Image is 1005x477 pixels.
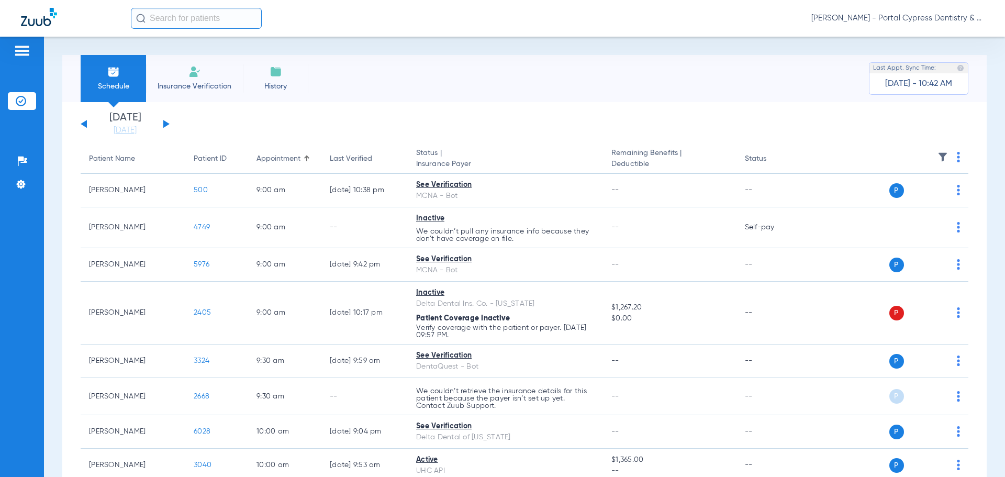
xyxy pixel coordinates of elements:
span: Deductible [611,159,728,170]
td: -- [321,378,408,415]
th: Status | [408,145,603,174]
div: See Verification [416,350,595,361]
img: Schedule [107,65,120,78]
span: 500 [194,186,208,194]
div: MCNA - Bot [416,265,595,276]
span: Patient Coverage Inactive [416,315,510,322]
th: Status [736,145,807,174]
span: -- [611,465,728,476]
span: -- [611,186,619,194]
img: group-dot-blue.svg [957,307,960,318]
td: 9:00 AM [248,174,321,207]
div: Delta Dental Ins. Co. - [US_STATE] [416,298,595,309]
div: Patient Name [89,153,135,164]
td: [PERSON_NAME] [81,282,185,345]
td: [PERSON_NAME] [81,207,185,248]
span: $1,267.20 [611,302,728,313]
div: Appointment [256,153,300,164]
td: [DATE] 9:42 PM [321,248,408,282]
img: Search Icon [136,14,146,23]
img: group-dot-blue.svg [957,152,960,162]
div: DentaQuest - Bot [416,361,595,372]
td: -- [736,248,807,282]
span: $0.00 [611,313,728,324]
td: -- [736,282,807,345]
td: 10:00 AM [248,415,321,449]
div: See Verification [416,421,595,432]
td: 9:00 AM [248,207,321,248]
span: 6028 [194,428,210,435]
div: See Verification [416,180,595,191]
div: See Verification [416,254,595,265]
span: 2405 [194,309,211,316]
img: History [270,65,282,78]
span: [DATE] - 10:42 AM [885,79,952,89]
input: Search for patients [131,8,262,29]
img: group-dot-blue.svg [957,222,960,232]
span: P [889,258,904,272]
span: P [889,425,904,439]
span: 2668 [194,393,209,400]
div: Delta Dental of [US_STATE] [416,432,595,443]
td: -- [736,378,807,415]
img: filter.svg [937,152,948,162]
span: P [889,458,904,473]
p: We couldn’t pull any insurance info because they don’t have coverage on file. [416,228,595,242]
img: group-dot-blue.svg [957,426,960,437]
div: UHC API [416,465,595,476]
span: P [889,183,904,198]
span: Schedule [88,81,138,92]
li: [DATE] [94,113,157,136]
img: group-dot-blue.svg [957,356,960,366]
td: [PERSON_NAME] [81,174,185,207]
span: -- [611,357,619,364]
td: 9:30 AM [248,345,321,378]
div: Patient ID [194,153,227,164]
td: [PERSON_NAME] [81,378,185,415]
div: Inactive [416,287,595,298]
span: -- [611,393,619,400]
th: Remaining Benefits | [603,145,736,174]
td: -- [736,345,807,378]
span: 3040 [194,461,211,469]
div: Last Verified [330,153,372,164]
td: -- [736,174,807,207]
img: group-dot-blue.svg [957,391,960,402]
span: Last Appt. Sync Time: [873,63,936,73]
img: group-dot-blue.svg [957,460,960,470]
div: Patient ID [194,153,240,164]
img: group-dot-blue.svg [957,259,960,270]
span: 3324 [194,357,209,364]
div: Patient Name [89,153,177,164]
span: $1,365.00 [611,454,728,465]
span: 4749 [194,224,210,231]
td: 9:00 AM [248,248,321,282]
div: Active [416,454,595,465]
img: Zuub Logo [21,8,57,26]
td: -- [736,415,807,449]
span: [PERSON_NAME] - Portal Cypress Dentistry & Orthodontics [811,13,984,24]
td: 9:00 AM [248,282,321,345]
td: Self-pay [736,207,807,248]
span: Insurance Verification [154,81,235,92]
td: [DATE] 10:38 PM [321,174,408,207]
span: P [889,389,904,404]
p: We couldn’t retrieve the insurance details for this patient because the payer isn’t set up yet. C... [416,387,595,409]
img: last sync help info [957,64,964,72]
td: [PERSON_NAME] [81,345,185,378]
img: group-dot-blue.svg [957,185,960,195]
span: P [889,354,904,369]
span: Insurance Payer [416,159,595,170]
img: hamburger-icon [14,45,30,57]
td: [PERSON_NAME] [81,415,185,449]
div: Last Verified [330,153,399,164]
div: Inactive [416,213,595,224]
div: MCNA - Bot [416,191,595,202]
span: -- [611,428,619,435]
span: -- [611,224,619,231]
p: Verify coverage with the patient or payer. [DATE] 09:57 PM. [416,324,595,339]
td: [DATE] 9:04 PM [321,415,408,449]
a: [DATE] [94,125,157,136]
td: [DATE] 10:17 PM [321,282,408,345]
span: P [889,306,904,320]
